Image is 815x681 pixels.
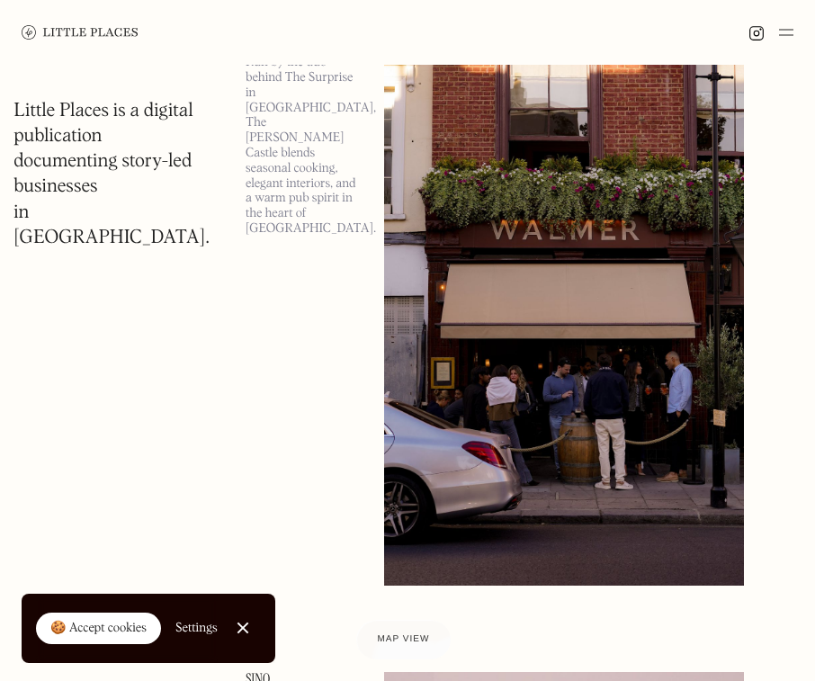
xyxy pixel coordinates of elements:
[246,55,363,237] p: Run by the duo behind The Surprise in [GEOGRAPHIC_DATA], The [PERSON_NAME] Castle blends seasonal...
[175,622,218,634] div: Settings
[384,19,744,586] img: The Walmer Castle
[225,610,261,646] a: Close Cookie Popup
[242,628,243,629] div: Close Cookie Popup
[36,613,161,645] a: 🍪 Accept cookies
[356,620,452,659] a: Map view
[50,620,147,638] div: 🍪 Accept cookies
[378,634,430,644] span: Map view
[13,99,210,251] h1: Little Places is a digital publication documenting story-led businesses in [GEOGRAPHIC_DATA].
[175,608,218,649] a: Settings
